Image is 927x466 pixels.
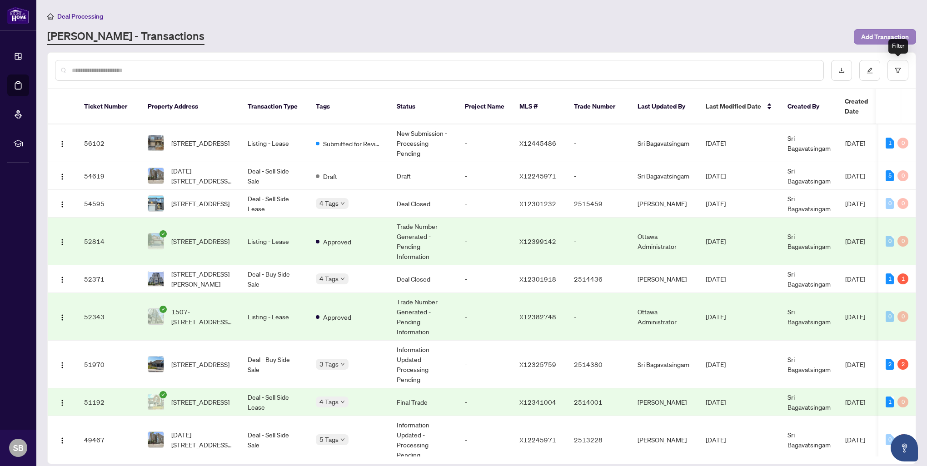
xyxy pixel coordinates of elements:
img: Logo [59,276,66,283]
th: Ticket Number [77,89,140,124]
td: Sri Bagavatsingam [630,162,698,190]
span: Deal Processing [57,12,103,20]
div: 2 [886,359,894,370]
td: 2515459 [567,190,630,218]
button: Logo [55,357,70,372]
th: Last Updated By [630,89,698,124]
td: Deal Closed [389,190,458,218]
td: - [458,293,512,341]
td: New Submission - Processing Pending [389,124,458,162]
td: - [567,124,630,162]
span: down [340,277,345,281]
span: X12245971 [519,172,556,180]
span: [DATE] [706,199,726,208]
span: Created Date [845,96,883,116]
span: Approved [323,312,351,322]
td: 52343 [77,293,140,341]
img: Logo [59,399,66,407]
span: 4 Tags [319,273,339,284]
td: Information Updated - Processing Pending [389,416,458,464]
button: Logo [55,432,70,447]
td: Deal - Buy Side Sale [240,265,309,293]
td: 51970 [77,341,140,388]
span: Submitted for Review [323,139,382,149]
td: - [458,190,512,218]
div: Filter [888,39,908,54]
th: Transaction Type [240,89,309,124]
div: 5 [886,170,894,181]
span: [DATE] [706,139,726,147]
td: Deal Closed [389,265,458,293]
th: Property Address [140,89,240,124]
span: [STREET_ADDRESS] [171,236,229,246]
button: Add Transaction [854,29,916,45]
img: thumbnail-img [148,394,164,410]
span: Sri Bagavatsingam [787,393,831,411]
img: Logo [59,314,66,321]
span: [DATE] [706,398,726,406]
img: thumbnail-img [148,271,164,287]
span: [DATE] [845,172,865,180]
span: check-circle [159,306,167,313]
span: [DATE] [706,172,726,180]
img: Logo [59,437,66,444]
span: X12301232 [519,199,556,208]
span: [STREET_ADDRESS] [171,397,229,407]
th: Project Name [458,89,512,124]
span: Last Modified Date [706,101,761,111]
td: 52814 [77,218,140,265]
td: Listing - Lease [240,124,309,162]
th: Last Modified Date [698,89,780,124]
span: [DATE][STREET_ADDRESS][DATE] [171,430,233,450]
span: [DATE] [845,398,865,406]
td: Sri Bagavatsingam [630,124,698,162]
div: 1 [886,138,894,149]
td: 2513228 [567,416,630,464]
span: X12325759 [519,360,556,368]
span: [DATE] [706,360,726,368]
th: Created Date [837,89,901,124]
span: Sri Bagavatsingam [787,307,831,326]
span: [DATE] [706,436,726,444]
td: Ottawa Administrator [630,218,698,265]
div: 1 [886,273,894,284]
td: - [458,388,512,416]
th: Status [389,89,458,124]
div: 0 [897,198,908,209]
th: Trade Number [567,89,630,124]
div: 0 [897,236,908,247]
span: Sri Bagavatsingam [787,355,831,373]
span: [DATE] [845,237,865,245]
td: Deal - Sell Side Sale [240,162,309,190]
span: Sri Bagavatsingam [787,134,831,152]
div: 0 [897,397,908,407]
td: - [567,218,630,265]
span: X12301918 [519,275,556,283]
span: [DATE] [706,312,726,321]
th: Created By [780,89,837,124]
button: Logo [55,196,70,211]
span: [DATE] [845,275,865,283]
td: Trade Number Generated - Pending Information [389,293,458,341]
div: 0 [886,198,894,209]
img: Logo [59,201,66,208]
td: 56102 [77,124,140,162]
img: thumbnail-img [148,196,164,211]
span: X12341004 [519,398,556,406]
div: 2 [897,359,908,370]
span: check-circle [159,230,167,238]
span: [DATE] [845,360,865,368]
span: [STREET_ADDRESS] [171,359,229,369]
span: [DATE] [845,436,865,444]
button: Logo [55,395,70,409]
span: [STREET_ADDRESS][PERSON_NAME] [171,269,233,289]
span: [DATE] [706,237,726,245]
span: [DATE] [845,139,865,147]
span: 4 Tags [319,198,339,208]
span: [DATE] [845,312,865,321]
span: X12399142 [519,237,556,245]
span: X12445486 [519,139,556,147]
td: - [567,293,630,341]
span: [STREET_ADDRESS] [171,198,229,208]
td: Deal - Buy Side Sale [240,341,309,388]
